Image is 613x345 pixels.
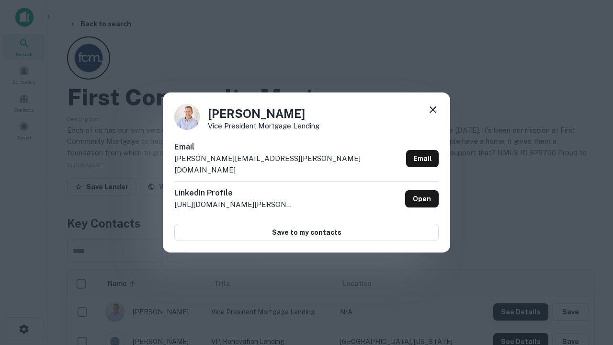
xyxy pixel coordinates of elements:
p: [URL][DOMAIN_NAME][PERSON_NAME] [174,199,294,210]
img: 1520878720083 [174,104,200,130]
h6: LinkedIn Profile [174,187,294,199]
p: [PERSON_NAME][EMAIL_ADDRESS][PERSON_NAME][DOMAIN_NAME] [174,153,402,175]
a: Email [406,150,439,167]
h6: Email [174,141,402,153]
a: Open [405,190,439,207]
button: Save to my contacts [174,224,439,241]
h4: [PERSON_NAME] [208,105,319,122]
iframe: Chat Widget [565,238,613,284]
p: Vice President Mortgage Lending [208,122,319,129]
